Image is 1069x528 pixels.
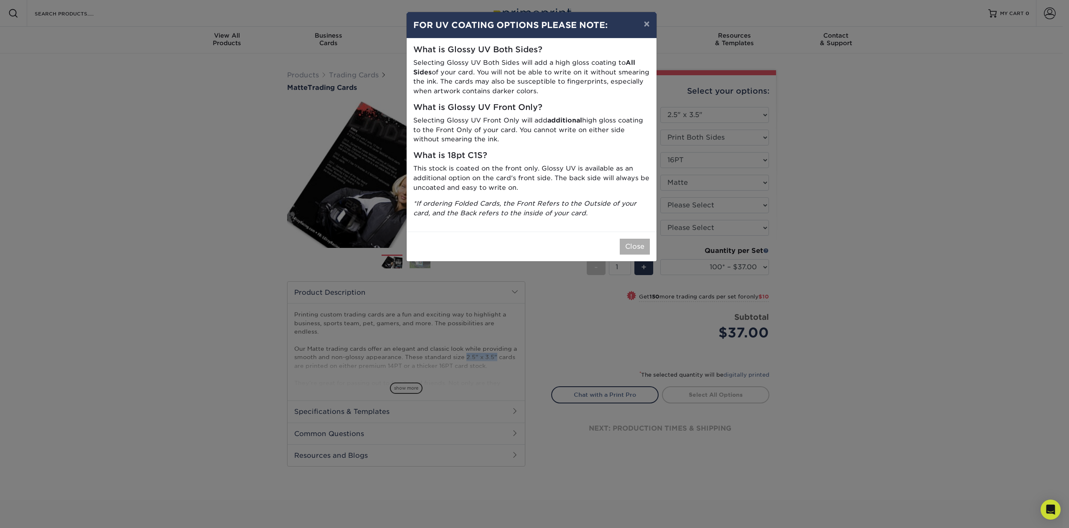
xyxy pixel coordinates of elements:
[413,19,650,31] h4: FOR UV COATING OPTIONS PLEASE NOTE:
[413,199,636,217] i: *If ordering Folded Cards, the Front Refers to the Outside of your card, and the Back refers to t...
[413,45,650,55] h5: What is Glossy UV Both Sides?
[620,239,650,255] button: Close
[413,116,650,144] p: Selecting Glossy UV Front Only will add high gloss coating to the Front Only of your card. You ca...
[547,116,582,124] strong: additional
[1041,500,1061,520] div: Open Intercom Messenger
[413,103,650,112] h5: What is Glossy UV Front Only?
[413,151,650,161] h5: What is 18pt C1S?
[637,12,656,36] button: ×
[413,164,650,192] p: This stock is coated on the front only. Glossy UV is available as an additional option on the car...
[413,58,650,96] p: Selecting Glossy UV Both Sides will add a high gloss coating to of your card. You will not be abl...
[413,59,635,76] strong: All Sides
